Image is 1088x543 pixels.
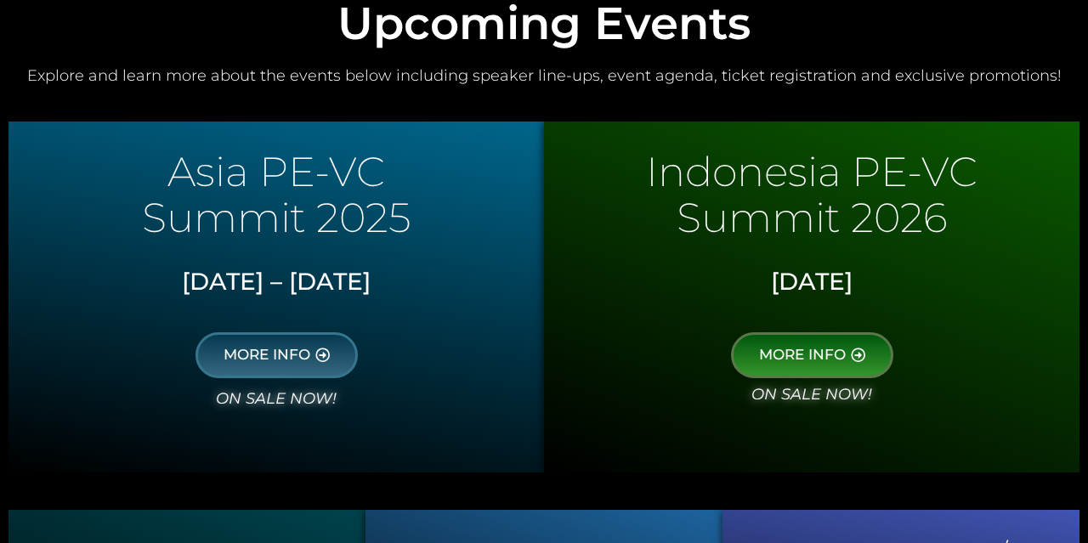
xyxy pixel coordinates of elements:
h2: Explore and learn more about the events below including speaker line-ups, event agenda, ticket re... [8,66,1079,86]
h3: [DATE] [557,268,1067,297]
i: on sale now! [216,389,337,408]
a: MORE INFO [195,332,358,378]
i: on sale now! [751,385,872,404]
span: MORE INFO [224,348,310,363]
p: Asia PE-VC [17,156,535,188]
p: Summit 2025 [17,201,535,234]
a: MORE INFO [731,332,893,378]
p: Indonesia PE-VC [552,156,1071,188]
h2: Upcoming Events [8,1,1079,46]
span: MORE INFO [759,348,846,363]
h3: [DATE] – [DATE] [21,268,531,297]
p: Summit 2026 [552,201,1071,234]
